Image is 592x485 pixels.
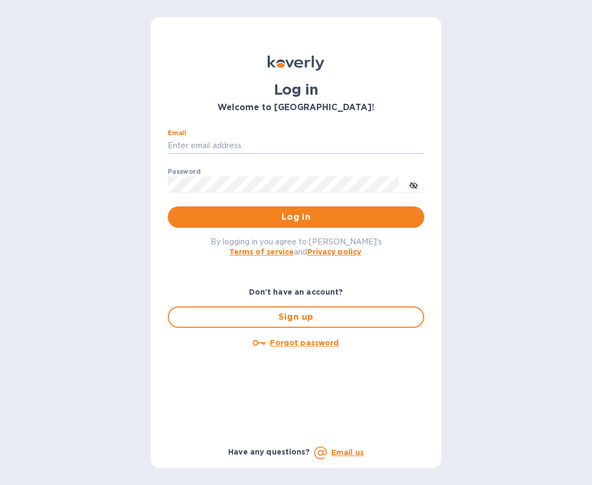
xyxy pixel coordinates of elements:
b: Don't have an account? [249,288,344,296]
span: Sign up [177,311,415,324]
h1: Log in [168,81,424,98]
h3: Welcome to [GEOGRAPHIC_DATA]! [168,103,424,113]
button: Log in [168,206,424,228]
a: Email us [331,448,364,457]
input: Enter email address [168,138,424,154]
button: toggle password visibility [403,174,424,195]
button: Sign up [168,306,424,328]
span: By logging in you agree to [PERSON_NAME]'s and . [211,237,382,256]
span: Log in [176,211,416,224]
label: Password [168,169,200,175]
u: Forgot password [270,338,339,347]
img: Koverly [268,56,324,71]
label: Email [168,130,186,137]
a: Terms of service [229,248,294,256]
a: Privacy policy [307,248,361,256]
b: Have any questions? [228,448,310,456]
